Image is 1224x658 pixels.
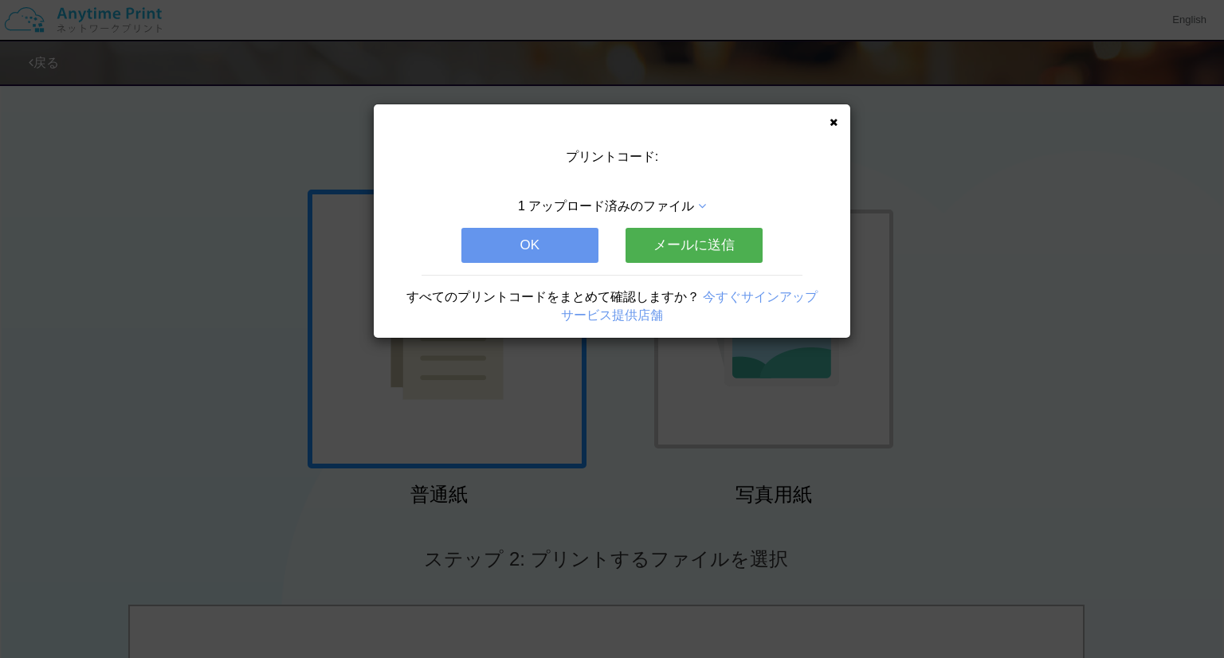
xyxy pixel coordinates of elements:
[461,228,598,263] button: OK
[703,290,818,304] a: 今すぐサインアップ
[566,150,658,163] span: プリントコード:
[561,308,663,322] a: サービス提供店舗
[406,290,700,304] span: すべてのプリントコードをまとめて確認しますか？
[626,228,763,263] button: メールに送信
[518,199,694,213] span: 1 アップロード済みのファイル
